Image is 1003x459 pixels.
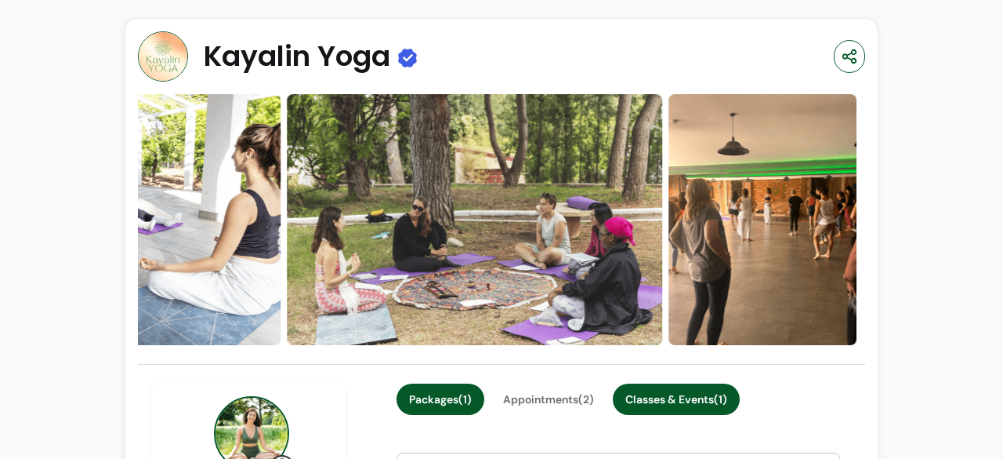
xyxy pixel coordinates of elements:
[668,94,856,345] img: https://d22cr2pskkweo8.cloudfront.net/84208b2f-6e0a-404f-bb28-a9899ef55da3
[204,41,390,72] span: Kayalin Yoga
[613,384,740,415] button: Classes & Events(1)
[138,31,188,82] img: Provider image
[287,94,662,345] img: https://d22cr2pskkweo8.cloudfront.net/295276e3-6182-495a-88e8-513e0f5899ab
[396,384,484,415] button: Packages(1)
[491,384,607,415] button: Appointments(2)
